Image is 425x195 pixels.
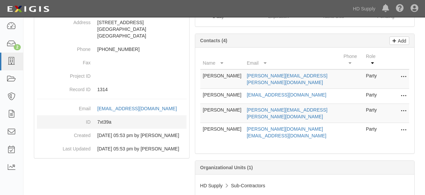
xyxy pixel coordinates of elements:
[37,142,91,152] dt: Last Updated
[363,89,382,104] td: Party
[247,73,327,85] a: [PERSON_NAME][EMAIL_ADDRESS][PERSON_NAME][DOMAIN_NAME]
[350,2,379,15] a: HD Supply
[97,105,177,112] div: [EMAIL_ADDRESS][DOMAIN_NAME]
[200,89,244,104] td: [PERSON_NAME]
[363,69,382,89] td: Party
[37,69,91,79] dt: Project ID
[200,69,244,89] td: [PERSON_NAME]
[37,16,91,26] dt: Address
[200,183,223,188] span: HD Supply
[200,123,244,142] td: [PERSON_NAME]
[37,129,187,142] dd: 08/19/2025 05:53 pm by Wonda Arbedul
[363,104,382,123] td: Party
[247,126,326,138] a: [PERSON_NAME][DOMAIN_NAME][EMAIL_ADDRESS][DOMAIN_NAME]
[5,3,51,15] img: logo-5460c22ac91f19d4615b14bd174203de0afe785f0fc80cf4dbbc73dc1793850b.png
[200,104,244,123] td: [PERSON_NAME]
[14,44,21,50] div: 2
[200,50,244,69] th: Name
[247,107,327,119] a: [PERSON_NAME][EMAIL_ADDRESS][PERSON_NAME][DOMAIN_NAME]
[37,115,187,129] dd: 7xt39a
[363,123,382,142] td: Party
[247,92,326,97] a: [EMAIL_ADDRESS][DOMAIN_NAME]
[200,38,227,43] b: Contacts (4)
[396,5,404,13] i: Help Center - Complianz
[200,165,253,170] b: Organizational Units (1)
[231,183,265,188] span: Sub-Contractors
[363,50,382,69] th: Role
[37,56,91,66] dt: Fax
[97,106,184,111] a: [EMAIL_ADDRESS][DOMAIN_NAME]
[37,83,91,93] dt: Record ID
[37,102,91,112] dt: Email
[396,37,406,45] p: Add
[37,16,187,43] dd: [STREET_ADDRESS] [GEOGRAPHIC_DATA] [GEOGRAPHIC_DATA]
[37,115,91,125] dt: ID
[389,37,409,45] a: Add
[244,50,341,69] th: Email
[37,142,187,155] dd: 08/19/2025 05:53 pm by Wonda Arbedul
[97,86,187,93] p: 1314
[37,43,91,53] dt: Phone
[37,129,91,139] dt: Created
[37,43,187,56] dd: [PHONE_NUMBER]
[341,50,363,69] th: Phone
